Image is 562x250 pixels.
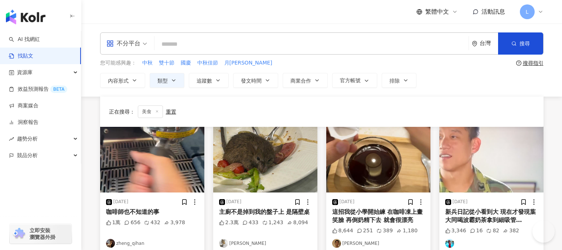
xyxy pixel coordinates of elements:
[357,227,373,235] div: 251
[9,102,38,110] a: 商案媒合
[332,227,353,235] div: 8,644
[445,239,538,248] a: KOL Avatar
[106,38,140,49] div: 不分平台
[445,239,454,248] img: KOL Avatar
[486,227,499,235] div: 82
[106,208,198,216] div: 咖啡師也不知道的事
[526,8,529,16] span: L
[109,109,135,115] span: 正在搜尋 ：
[242,219,259,226] div: 433
[480,40,498,46] div: 台灣
[233,73,278,88] button: 發文時間
[17,131,38,147] span: 趨勢分析
[9,36,40,43] a: searchAI 找網紅
[9,119,38,126] a: 洞察報告
[439,127,544,192] img: post-image
[377,227,393,235] div: 389
[100,73,145,88] button: 內容形式
[138,105,163,118] span: 美食
[219,219,239,226] div: 2.3萬
[159,59,175,67] button: 雙十節
[106,239,115,248] img: KOL Avatar
[498,32,543,55] button: 搜尋
[389,78,400,84] span: 排除
[113,199,129,205] div: [DATE]
[340,199,355,205] div: [DATE]
[332,239,341,248] img: KOL Avatar
[106,239,198,248] a: KOL Avatarzheng_qihan
[326,127,430,192] img: post-image
[481,8,505,15] span: 活動訊息
[219,208,311,216] div: 主廚不是掉到我的盤子上 是隔壁桌
[6,10,45,24] img: logo
[9,52,33,60] a: 找貼文
[532,221,555,243] iframe: Help Scout Beacon - Open
[445,208,538,225] div: 新兵日記從小看到大 現在才發現葉大同喝波霸奶茶拿到細吸管 [PERSON_NAME]這該死的職業病😻
[124,219,140,226] div: 656
[224,59,272,67] span: 月[PERSON_NAME]
[142,59,153,67] button: 中秋
[283,73,328,88] button: 商業合作
[425,8,449,16] span: 繁體中文
[523,60,544,66] div: 搜尋指引
[340,77,361,83] span: 官方帳號
[17,64,33,81] span: 資源庫
[30,227,55,240] span: 立即安裝 瀏覽器外掛
[520,41,530,46] span: 搜尋
[108,78,129,84] span: 內容形式
[150,73,184,88] button: 類型
[166,109,176,115] div: 重置
[516,60,521,66] span: question-circle
[453,199,468,205] div: [DATE]
[382,73,416,88] button: 排除
[241,78,262,84] span: 發文時間
[180,59,191,67] button: 國慶
[144,219,160,226] div: 432
[262,219,283,226] div: 1,243
[472,41,477,46] span: environment
[332,208,425,225] div: 這招我從小學開始練 在咖啡凍上畫笑臉 再倒奶精下去 就會很漂亮
[189,73,229,88] button: 追蹤數
[106,219,121,226] div: 1萬
[332,239,425,248] a: KOL Avatar[PERSON_NAME]
[197,59,218,67] button: 中秋佳節
[224,59,273,67] button: 月[PERSON_NAME]
[181,59,191,67] span: 國慶
[106,40,114,47] span: appstore
[332,73,377,88] button: 官方帳號
[164,219,185,226] div: 3,978
[12,228,26,240] img: chrome extension
[197,78,212,84] span: 追蹤數
[503,227,519,235] div: 382
[226,199,242,205] div: [DATE]
[445,227,466,235] div: 3,346
[219,239,228,248] img: KOL Avatar
[9,86,67,93] a: 效益預測報告BETA
[470,227,483,235] div: 16
[100,127,204,192] img: post-image
[287,219,308,226] div: 8,094
[213,127,317,192] img: post-image
[159,59,174,67] span: 雙十節
[17,147,38,164] span: 競品分析
[100,59,136,67] span: 您可能感興趣：
[396,227,418,235] div: 1,180
[157,78,168,84] span: 類型
[9,136,14,142] span: rise
[290,78,311,84] span: 商業合作
[10,224,72,244] a: chrome extension立即安裝 瀏覽器外掛
[219,239,311,248] a: KOL Avatar[PERSON_NAME]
